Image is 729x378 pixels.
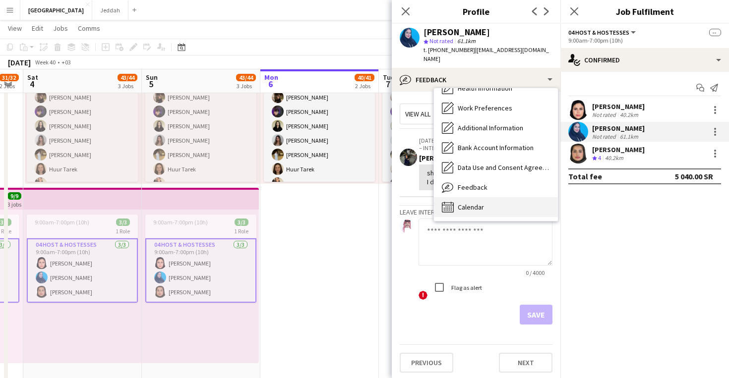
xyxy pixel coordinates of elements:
[458,104,512,112] span: Work Preferences
[78,24,100,33] span: Comms
[429,37,453,45] span: Not rated
[434,98,558,118] div: Work Preferences
[145,59,256,251] app-card-role: Promoter12/125:45pm-11:30pm (5h45m)[PERSON_NAME][PERSON_NAME][PERSON_NAME][PERSON_NAME][PERSON_NA...
[92,0,128,20] button: Jeddah
[392,68,560,92] div: Feedback
[592,133,618,140] div: Not rated
[27,35,138,182] app-job-card: 5:45pm-11:30pm (5h45m)12/121 RolePromoter12/125:45pm-11:30pm (5h45m)[PERSON_NAME][PERSON_NAME][PE...
[458,163,550,172] span: Data Use and Consent Agreement
[237,82,255,90] div: 3 Jobs
[424,46,475,54] span: t. [PHONE_NUMBER]
[33,58,58,66] span: Week 40
[458,123,523,132] span: Additional Information
[355,82,374,90] div: 2 Jobs
[20,0,92,20] button: [GEOGRAPHIC_DATA]
[61,58,71,66] div: +03
[560,5,729,18] h3: Job Fulfilment
[434,158,558,177] div: Data Use and Consent Agreement
[419,137,513,144] p: [DATE]
[709,29,721,36] span: --
[618,133,640,140] div: 61.1km
[27,215,138,303] app-job-card: 9:00am-7:00pm (10h)3/31 Role04 Host & Hostesses3/39:00am-7:00pm (10h)[PERSON_NAME][PERSON_NAME][P...
[427,168,545,186] div: she is new to shine and she is good and I did the interview
[234,227,248,235] span: 1 Role
[592,102,645,111] div: [PERSON_NAME]
[382,59,493,251] app-card-role: Promoter12/125:45pm-11:30pm (5h45m)[PERSON_NAME][PERSON_NAME][PERSON_NAME][PERSON_NAME][PERSON_NA...
[434,177,558,197] div: Feedback
[458,203,484,212] span: Calendar
[264,73,278,82] span: Mon
[144,78,158,90] span: 5
[592,145,645,154] div: [PERSON_NAME]
[392,5,560,18] h3: Profile
[145,35,256,182] app-job-card: 5:45pm-11:30pm (5h45m)12/121 RolePromoter12/125:45pm-11:30pm (5h45m)[PERSON_NAME][PERSON_NAME][PE...
[675,171,713,181] div: 5 040.00 SR
[458,183,487,192] span: Feedback
[598,154,601,162] span: 4
[424,46,549,62] span: | [EMAIL_ADDRESS][DOMAIN_NAME]
[27,238,138,303] app-card-role: 04 Host & Hostesses3/39:00am-7:00pm (10h)[PERSON_NAME][PERSON_NAME][PERSON_NAME]
[4,22,26,35] a: View
[153,218,208,226] span: 9:00am-7:00pm (10h)
[419,154,552,162] div: [PERSON_NAME]
[434,197,558,217] div: Calendar
[8,24,22,33] span: View
[592,124,645,133] div: [PERSON_NAME]
[35,218,89,226] span: 9:00am-7:00pm (10h)
[618,111,640,118] div: 40.2km
[74,22,104,35] a: Comms
[264,35,375,182] app-job-card: 5:45pm-11:30pm (5h45m)12/121 RolePromoter12/125:45pm-11:30pm (5h45m)[PERSON_NAME][PERSON_NAME][PE...
[381,78,394,90] span: 7
[382,35,493,182] app-job-card: 5:45pm-11:30pm (5h45m)12/121 RolePromoter12/125:45pm-11:30pm (5h45m)[PERSON_NAME][PERSON_NAME][PE...
[7,192,21,200] span: 9/9
[118,82,137,90] div: 3 Jobs
[383,73,394,82] span: Tue
[26,78,38,90] span: 4
[27,73,38,82] span: Sat
[116,227,130,235] span: 1 Role
[264,59,375,251] app-card-role: Promoter12/125:45pm-11:30pm (5h45m)[PERSON_NAME][PERSON_NAME][PERSON_NAME][PERSON_NAME][PERSON_NA...
[400,353,453,373] button: Previous
[518,269,552,276] span: 0 / 4000
[434,78,558,98] div: Health Information
[355,74,374,81] span: 40/41
[118,74,137,81] span: 43/44
[263,78,278,90] span: 6
[7,200,21,208] div: 3 jobs
[32,24,43,33] span: Edit
[116,218,130,226] span: 3/3
[145,215,256,303] app-job-card: 9:00am-7:00pm (10h)3/31 Role04 Host & Hostesses3/39:00am-7:00pm (10h)[PERSON_NAME][PERSON_NAME][P...
[434,138,558,158] div: Bank Account Information
[419,291,427,300] span: !
[424,28,490,37] div: [PERSON_NAME]
[419,144,513,152] p: – INTERNAL NOTE
[455,37,478,45] span: 61.1km
[405,109,430,118] span: View all
[568,29,637,36] button: 04 Host & Hostesses
[560,48,729,72] div: Confirmed
[568,37,721,44] div: 9:00am-7:00pm (10h)
[145,238,256,303] app-card-role: 04 Host & Hostesses3/39:00am-7:00pm (10h)[PERSON_NAME][PERSON_NAME][PERSON_NAME]
[603,154,625,162] div: 40.2km
[8,57,31,67] div: [DATE]
[499,353,552,373] button: Next
[236,74,256,81] span: 43/44
[53,24,68,33] span: Jobs
[458,84,512,93] span: Health Information
[568,29,629,36] span: 04 Host & Hostesses
[400,208,552,216] h3: Leave internal note
[449,284,482,291] label: Flag as alert
[27,59,138,251] app-card-role: Promoter12/125:45pm-11:30pm (5h45m)[PERSON_NAME][PERSON_NAME][PERSON_NAME][PERSON_NAME][PERSON_NA...
[434,118,558,138] div: Additional Information
[28,22,47,35] a: Edit
[592,111,618,118] div: Not rated
[458,143,534,152] span: Bank Account Information
[146,73,158,82] span: Sun
[235,218,248,226] span: 3/3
